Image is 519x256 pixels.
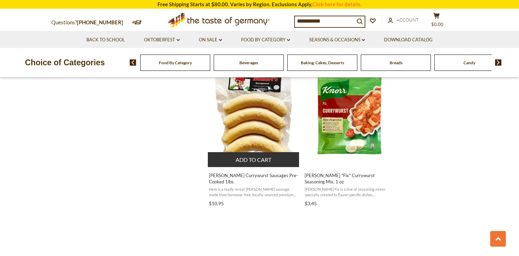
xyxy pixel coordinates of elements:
[239,60,258,65] a: Beverages
[209,200,224,206] span: $10.95
[301,60,344,65] a: Baking, Cakes, Desserts
[305,200,317,206] span: $3.45
[86,36,125,44] a: Back to School
[209,187,299,197] span: Here is a ready-to eat [PERSON_NAME] sausage, made from hormone-free, locally-sourced premium por...
[384,36,433,44] a: Download Catalog
[208,63,300,209] a: Binkert's Currywurst Sausages Pre-Cooked 1lbs.
[309,36,365,44] a: Seasons & Occasions
[463,60,475,65] a: Candy
[77,19,123,25] a: [PHONE_NUMBER]
[426,13,447,30] button: $0.00
[388,16,419,24] a: Account
[495,59,502,66] img: next arrow
[305,187,394,197] span: [PERSON_NAME] Fix is a line of seasoning mixes specially created to flavor specific dishes repres...
[209,172,299,185] span: [PERSON_NAME] Currywurst Sausages Pre-Cooked 1lbs.
[51,18,128,27] p: Questions?
[305,172,394,185] span: [PERSON_NAME] "Fix" Currywurst Seasoning Mix, 1 oz
[199,36,222,44] a: On Sale
[390,60,402,65] a: Breads
[431,22,443,27] span: $0.00
[312,1,361,7] a: Click here for details.
[130,59,136,66] img: previous arrow
[144,36,180,44] a: Oktoberfest
[208,152,299,167] button: Add to cart
[304,63,395,209] a: Knorr
[241,36,290,44] a: Food By Category
[208,69,300,161] img: Binkert's Currywurst Sausages Pre-Cooked 1lbs.
[397,17,419,23] span: Account
[159,60,192,65] a: Food By Category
